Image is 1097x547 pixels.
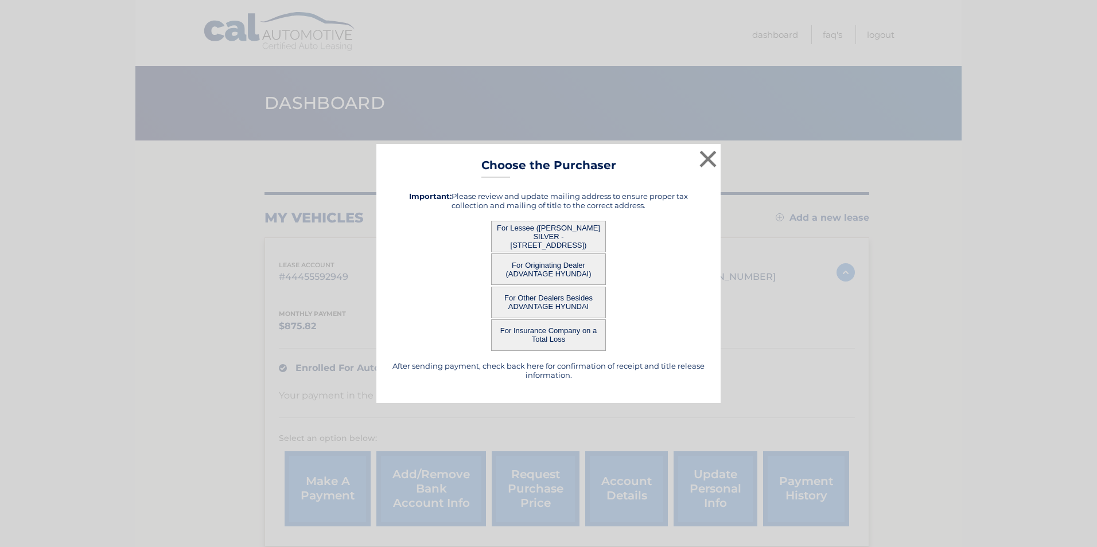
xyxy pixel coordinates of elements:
[409,192,452,201] strong: Important:
[391,361,706,380] h5: After sending payment, check back here for confirmation of receipt and title release information.
[491,253,606,285] button: For Originating Dealer (ADVANTAGE HYUNDAI)
[491,221,606,252] button: For Lessee ([PERSON_NAME] SILVER - [STREET_ADDRESS])
[481,158,616,178] h3: Choose the Purchaser
[391,192,706,210] h5: Please review and update mailing address to ensure proper tax collection and mailing of title to ...
[697,147,719,170] button: ×
[491,319,606,351] button: For Insurance Company on a Total Loss
[491,287,606,318] button: For Other Dealers Besides ADVANTAGE HYUNDAI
